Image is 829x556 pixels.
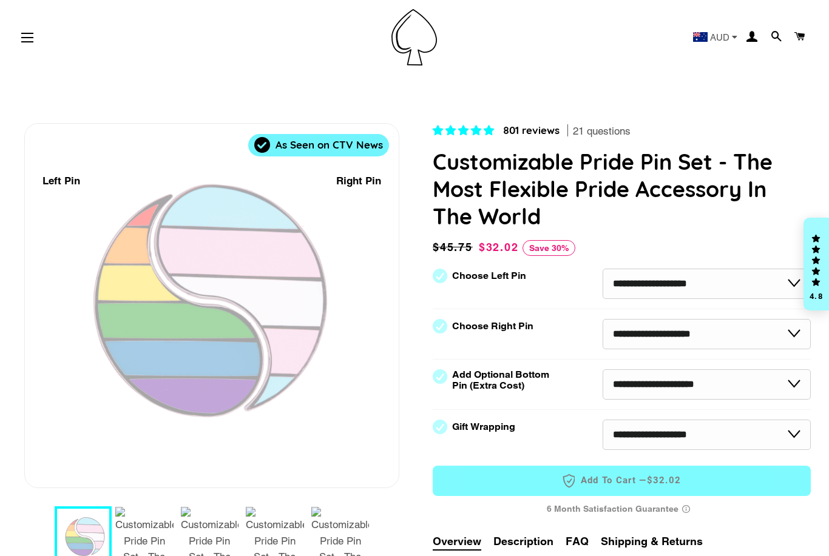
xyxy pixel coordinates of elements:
[452,369,554,391] label: Add Optional Bottom Pin (Extra Cost)
[493,533,553,549] button: Description
[452,270,526,281] label: Choose Left Pin
[479,241,519,253] span: $32.02
[566,533,589,549] button: FAQ
[452,321,533,332] label: Choose Right Pin
[647,474,682,487] span: $32.02
[433,533,481,551] button: Overview
[336,173,381,189] div: Right Pin
[503,124,560,136] span: 801 reviews
[452,421,515,432] label: Gift Wrapping
[523,240,575,256] span: Save 30%
[433,498,811,521] div: 6 Month Satisfaction Guarantee
[433,239,476,256] span: $45.75
[433,148,811,230] h1: Customizable Pride Pin Set - The Most Flexible Pride Accessory In The World
[809,292,824,300] div: 4.8
[391,9,437,65] img: Pin-Ace
[601,533,703,549] button: Shipping & Returns
[433,466,811,496] button: Add to Cart —$32.02
[25,124,399,487] div: 1 / 7
[433,124,497,136] span: 4.83 stars
[451,473,793,489] span: Add to Cart —
[710,33,729,42] span: AUD
[804,218,829,311] div: Click to open Judge.me floating reviews tab
[573,124,631,139] span: 21 questions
